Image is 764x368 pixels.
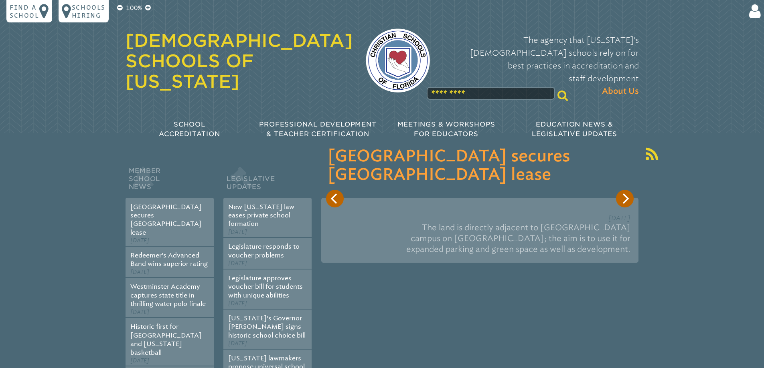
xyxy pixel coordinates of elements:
[443,34,639,98] p: The agency that [US_STATE]’s [DEMOGRAPHIC_DATA] schools rely on for best practices in accreditati...
[130,357,149,364] span: [DATE]
[228,260,247,267] span: [DATE]
[130,309,149,316] span: [DATE]
[10,3,39,19] p: Find a school
[616,190,634,207] button: Next
[228,274,303,299] a: Legislature approves voucher bill for students with unique abilities
[228,203,294,228] a: New [US_STATE] law eases private school formation
[159,121,220,138] span: School Accreditation
[602,85,639,98] span: About Us
[130,237,149,244] span: [DATE]
[366,28,430,93] img: csf-logo-web-colors.png
[228,229,247,235] span: [DATE]
[228,243,300,259] a: Legislature responds to voucher problems
[228,300,247,307] span: [DATE]
[228,314,306,339] a: [US_STATE]’s Governor [PERSON_NAME] signs historic school choice bill
[72,3,105,19] p: Schools Hiring
[532,121,617,138] span: Education News & Legislative Updates
[124,3,144,13] p: 100%
[130,269,149,275] span: [DATE]
[329,219,630,257] p: The land is directly adjacent to [GEOGRAPHIC_DATA] campus on [GEOGRAPHIC_DATA]; the aim is to use...
[130,323,202,356] a: Historic first for [GEOGRAPHIC_DATA] and [US_STATE] basketball
[259,121,376,138] span: Professional Development & Teacher Certification
[223,165,312,198] h2: Legislative Updates
[228,340,247,347] span: [DATE]
[126,30,353,92] a: [DEMOGRAPHIC_DATA] Schools of [US_STATE]
[328,147,632,184] h3: [GEOGRAPHIC_DATA] secures [GEOGRAPHIC_DATA] lease
[130,203,202,236] a: [GEOGRAPHIC_DATA] secures [GEOGRAPHIC_DATA] lease
[608,214,630,222] span: [DATE]
[397,121,495,138] span: Meetings & Workshops for Educators
[130,251,208,267] a: Redeemer’s Advanced Band wins superior rating
[130,283,206,308] a: Westminster Academy captures state title in thrilling water polo finale
[326,190,344,207] button: Previous
[126,165,214,198] h2: Member School News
